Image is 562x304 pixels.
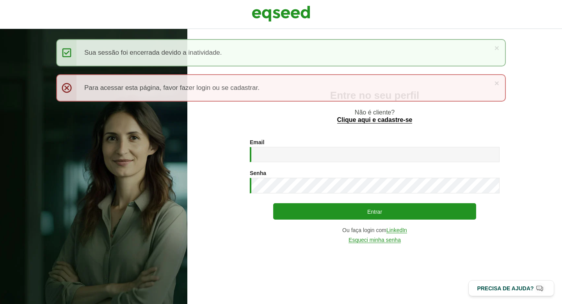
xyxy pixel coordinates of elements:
[250,227,500,233] div: Ou faça login com
[273,203,476,220] button: Entrar
[56,39,506,66] div: Sua sessão foi encerrada devido a inatividade.
[494,79,499,87] a: ×
[250,170,266,176] label: Senha
[203,109,546,123] p: Não é cliente?
[337,117,413,123] a: Clique aqui e cadastre-se
[349,237,401,243] a: Esqueci minha senha
[250,139,264,145] label: Email
[252,4,310,23] img: EqSeed Logo
[56,74,506,102] div: Para acessar esta página, favor fazer login ou se cadastrar.
[494,44,499,52] a: ×
[386,227,407,233] a: LinkedIn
